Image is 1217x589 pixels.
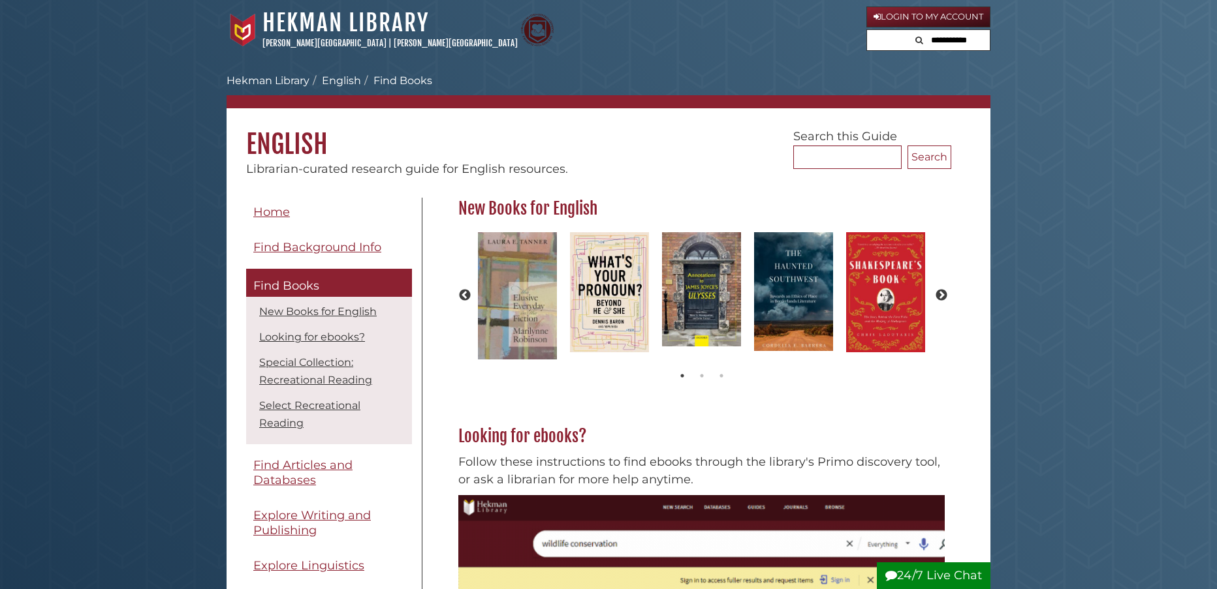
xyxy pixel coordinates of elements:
a: [PERSON_NAME][GEOGRAPHIC_DATA] [394,38,518,48]
p: Follow these instructions to find ebooks through the library's Primo discovery tool, or ask a lib... [458,453,945,489]
a: Login to My Account [866,7,990,27]
a: Find Articles and Databases [246,451,412,494]
span: Explore Writing and Publishing [253,508,371,537]
a: Find Books [246,269,412,297]
button: 2 of 2 [695,369,708,382]
button: 3 of 2 [715,369,728,382]
button: Search [911,30,927,48]
img: Calvin Theological Seminary [521,14,554,46]
h2: New Books for English [452,198,951,219]
a: Hekman Library [262,8,429,37]
span: Find Articles and Databases [253,458,353,487]
a: Select Recreational Reading [259,399,360,429]
li: Find Books [361,73,432,89]
a: Find Background Info [246,233,412,262]
img: What's Your Pronoun? Beyond He and She [563,226,656,359]
img: Calvin University [227,14,259,46]
div: Guide Pages [246,198,412,587]
img: Annotations to James Joyce's Ulysses [656,226,748,353]
h1: English [227,108,990,160]
h2: Looking for ebooks? [452,426,951,447]
a: Home [246,198,412,227]
i: Search [915,36,923,44]
a: Explore Linguistics [246,551,412,581]
span: Explore Linguistics [253,558,364,573]
nav: breadcrumb [227,73,990,108]
a: Explore Writing and Publishing [246,501,412,545]
button: Next [935,289,948,302]
span: | [388,38,392,48]
a: Hekman Library [227,74,309,87]
button: Search [908,145,951,169]
span: Find Books [253,279,319,293]
img: The Elusive Everyday in the Fiction of Marilynne Robinson [471,226,563,366]
button: Previous [458,289,471,302]
span: Find Background Info [253,240,381,254]
span: Librarian-curated research guide for English resources. [246,162,568,176]
span: Home [253,205,290,219]
button: 24/7 Live Chat [877,562,990,589]
a: [PERSON_NAME][GEOGRAPHIC_DATA] [262,38,387,48]
a: Special Collection: Recreational Reading [259,356,372,386]
button: 1 of 2 [676,369,689,382]
a: Looking for ebooks? [259,331,365,343]
a: English [322,74,361,87]
a: New Books for English [259,305,377,318]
